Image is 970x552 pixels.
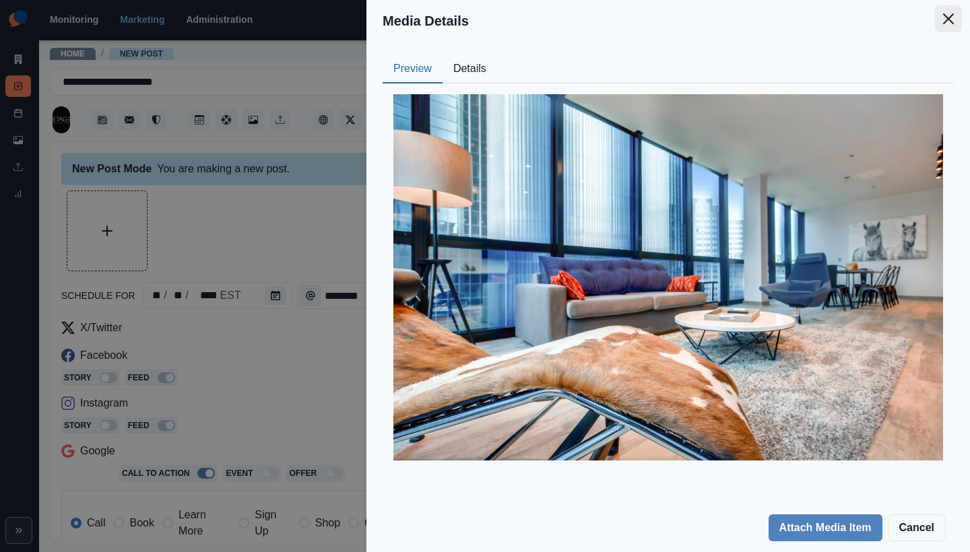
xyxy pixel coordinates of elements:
[443,55,497,83] button: Details
[935,5,962,32] button: Close
[888,514,946,541] button: Cancel
[383,55,443,83] button: Preview
[769,514,882,541] button: Attach Media Item
[393,94,943,460] img: atbzyv7dqply3dr786zv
